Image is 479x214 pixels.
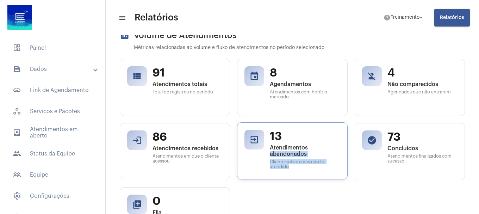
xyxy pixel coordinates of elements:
mat-icon: person_off [367,71,377,81]
span: Total de registros no período [153,90,223,94]
span: 73 [387,130,458,144]
span: Agendamentos [270,81,340,87]
span: Atendimentos em que o cliente acessou [153,154,223,164]
mat-expansion-panel-header: sidenav iconDados [4,61,105,78]
span: 91 [153,66,223,80]
h2: Volume de Atendimentos [120,30,465,40]
span: Atendimentos finalizados com sucesso [387,154,458,164]
span: Agendados que não entraram [387,90,458,94]
mat-icon: sidenav icon [118,14,125,22]
mat-icon: sidenav icon [13,86,21,94]
span: Equipe [7,166,98,183]
mat-icon: sidenav icon [13,149,21,158]
span: Painel [7,39,98,56]
span: Link de Agendamento [7,82,98,99]
mat-icon: help [384,14,391,21]
mat-icon: login [132,135,142,145]
mat-panel-title: Dados [13,65,94,73]
mat-icon: view_list [132,71,142,81]
span: Relatórios [440,15,464,20]
span: Atendimentos com horário marcado [270,90,340,99]
span: Atendimentos em aberto [7,124,98,141]
span: Concluídos [387,145,458,152]
span: Relatórios [135,12,178,23]
span: 86 [153,130,223,144]
span: 0 [153,195,223,208]
span: Atendimentos totais [153,81,223,87]
span: Status da Equipe [7,145,98,162]
span: Configurações [7,188,98,204]
p: Métricas relacionadas ao volume e fluxo de atendimentos no período selecionado [134,45,465,50]
span: Atendimentos abandonados [270,145,340,157]
mat-icon: arrow_drop_down [418,14,424,21]
mat-icon: check_circle [367,135,377,145]
mat-icon: assessment [120,30,130,40]
mat-icon: exit_to_app [249,135,259,145]
span: sidenav icon [13,192,21,200]
mat-icon: sidenav icon [13,128,21,137]
span: Cliente entrou mas não foi atendido [270,159,340,169]
span: sidenav icon [13,107,21,116]
span: Serviços e Pacotes [7,103,98,120]
img: d4669ae0-8c07-2337-4f67-34b0df7f5ae4.jpeg [6,4,34,32]
span: 8 [270,66,340,80]
mat-icon: queue [132,200,142,209]
mat-icon: sidenav icon [13,65,21,73]
span: sidenav icon [13,44,21,52]
span: Atendimentos recebidos [153,145,223,152]
button: Relatórios [434,9,470,26]
span: 13 [270,130,340,143]
span: 4 [387,66,458,80]
span: Treinamento [391,15,419,20]
mat-icon: sidenav icon [13,171,21,179]
button: Treinamento [379,11,429,25]
mat-icon: event [249,71,259,81]
span: Não comparecidos [387,81,458,87]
